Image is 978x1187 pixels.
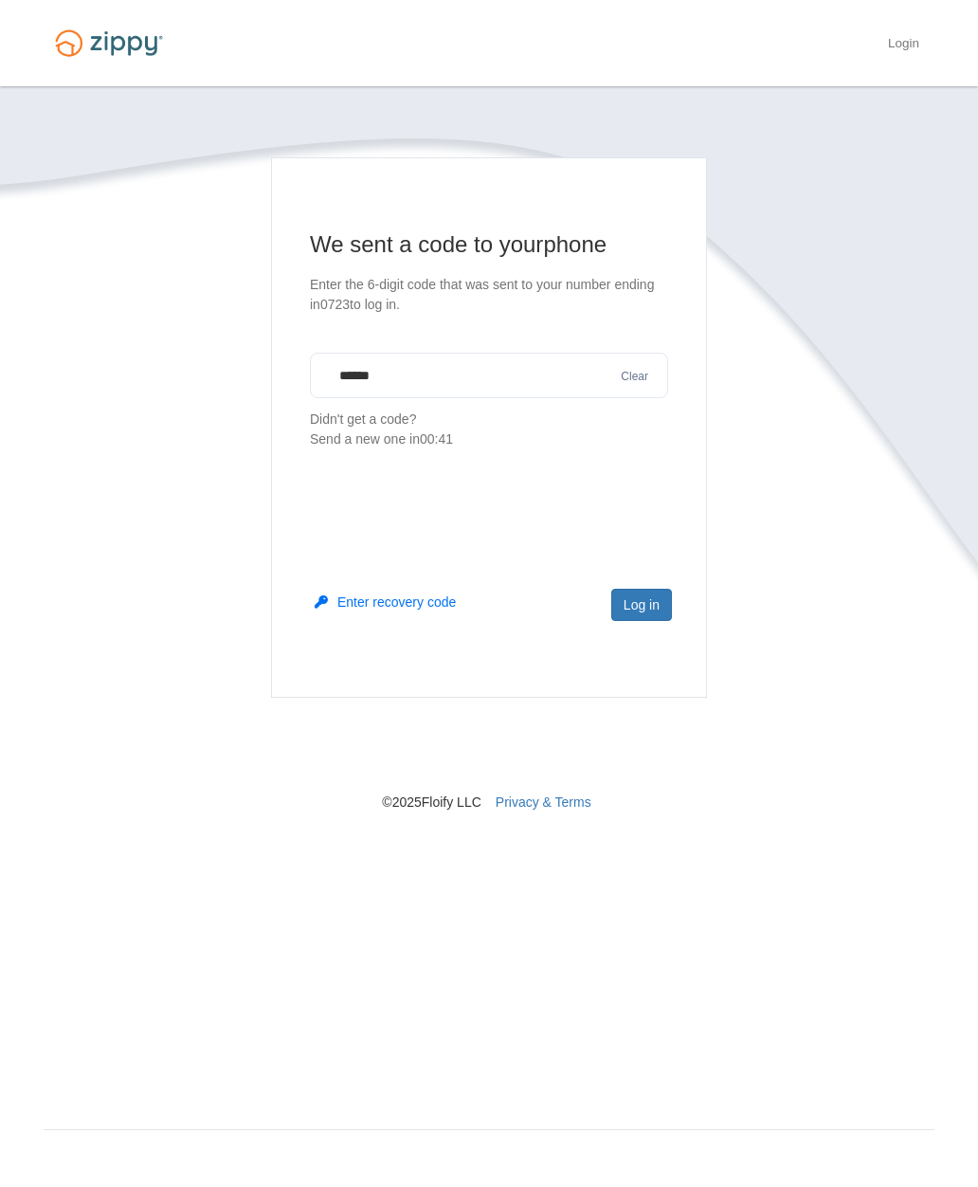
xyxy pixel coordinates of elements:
[310,410,668,449] p: Didn't get a code?
[310,429,668,449] div: Send a new one in 00:41
[44,21,174,65] img: Logo
[888,36,919,55] a: Login
[44,698,934,812] nav: © 2025 Floify LLC
[496,794,591,810] a: Privacy & Terms
[310,275,668,315] p: Enter the 6-digit code that was sent to your number ending in 0723 to log in.
[315,593,456,612] button: Enter recovery code
[310,229,668,260] h1: We sent a code to your phone
[615,368,654,386] button: Clear
[611,589,672,621] button: Log in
